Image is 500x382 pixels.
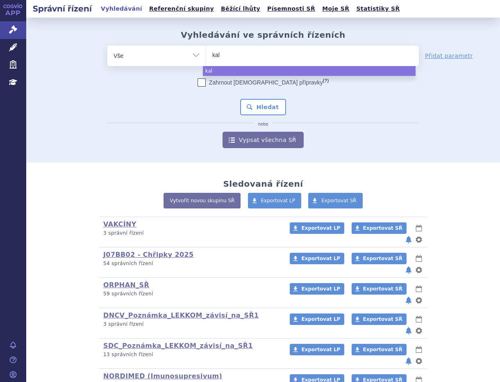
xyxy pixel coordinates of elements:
[301,286,340,292] span: Exportovat LP
[103,281,149,289] a: ORPHAN_SŘ
[103,260,279,267] p: 54 správních řízení
[415,284,423,294] button: lhůty
[261,198,295,204] span: Exportovat LP
[103,251,194,258] a: J07BB02 - Chřipky 2025
[415,265,423,275] button: nastavení
[98,3,145,14] a: Vyhledávání
[352,253,407,264] a: Exportovat SŘ
[405,326,413,336] button: notifikace
[223,179,303,189] h2: Sledovaná řízení
[240,99,286,115] button: Hledat
[415,345,423,355] button: lhůty
[352,344,407,355] a: Exportovat SŘ
[308,193,363,208] a: Exportovat SŘ
[352,313,407,325] a: Exportovat SŘ
[290,313,344,325] a: Exportovat LP
[363,256,402,261] span: Exportovat SŘ
[415,295,423,305] button: nastavení
[248,193,302,208] a: Exportovat LP
[425,52,473,60] a: Přidat parametr
[203,66,416,76] li: kal
[320,3,352,14] a: Moje SŘ
[26,3,98,14] h2: Správní řízení
[363,347,402,352] span: Exportovat SŘ
[415,235,423,245] button: nastavení
[352,222,407,234] a: Exportovat SŘ
[323,78,329,83] abbr: (?)
[103,372,222,380] a: NORDIMED (Imunosupresivum)
[352,283,407,295] a: Exportovat SŘ
[218,3,263,14] a: Běžící lhůty
[301,256,340,261] span: Exportovat LP
[363,286,402,292] span: Exportovat SŘ
[415,326,423,336] button: nastavení
[223,132,304,148] a: Vypsat všechna SŘ
[103,351,279,358] p: 13 správních řízení
[301,225,340,231] span: Exportovat LP
[415,356,423,366] button: nastavení
[301,347,340,352] span: Exportovat LP
[147,3,216,14] a: Referenční skupiny
[354,3,402,14] a: Statistiky SŘ
[363,316,402,322] span: Exportovat SŘ
[415,314,423,324] button: lhůty
[405,265,413,275] button: notifikace
[103,291,279,297] p: 59 správních řízení
[265,3,318,14] a: Písemnosti SŘ
[103,342,253,350] a: SDC_Poznámka_LEKKOM_závisí_na_SŘ1
[164,193,241,208] a: Vytvořit novou skupinu SŘ
[363,225,402,231] span: Exportovat SŘ
[405,356,413,366] button: notifikace
[254,122,273,127] i: nebo
[290,253,344,264] a: Exportovat LP
[290,222,344,234] a: Exportovat LP
[103,321,279,328] p: 3 správní řízení
[181,30,345,40] h2: Vyhledávání ve správních řízeních
[415,254,423,263] button: lhůty
[103,230,279,237] p: 3 správní řízení
[301,316,340,322] span: Exportovat LP
[290,283,344,295] a: Exportovat LP
[290,344,344,355] a: Exportovat LP
[405,295,413,305] button: notifikace
[405,235,413,245] button: notifikace
[103,311,259,319] a: DNCV_Poznámka_LEKKOM_závisí_na_SŘ1
[321,198,357,204] span: Exportovat SŘ
[415,223,423,233] button: lhůty
[198,78,329,87] label: Zahrnout [DEMOGRAPHIC_DATA] přípravky
[103,220,136,228] a: VAKCÍNY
